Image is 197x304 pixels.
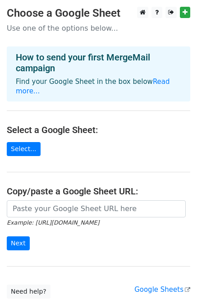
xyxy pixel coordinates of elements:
[152,261,197,304] iframe: Chat Widget
[7,219,99,226] small: Example: [URL][DOMAIN_NAME]
[16,77,181,96] p: Find your Google Sheet in the box below
[7,200,186,217] input: Paste your Google Sheet URL here
[134,286,190,294] a: Google Sheets
[7,124,190,135] h4: Select a Google Sheet:
[7,285,50,299] a: Need help?
[16,78,170,95] a: Read more...
[7,23,190,33] p: Use one of the options below...
[7,236,30,250] input: Next
[7,142,41,156] a: Select...
[16,52,181,74] h4: How to send your first MergeMail campaign
[7,186,190,197] h4: Copy/paste a Google Sheet URL:
[7,7,190,20] h3: Choose a Google Sheet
